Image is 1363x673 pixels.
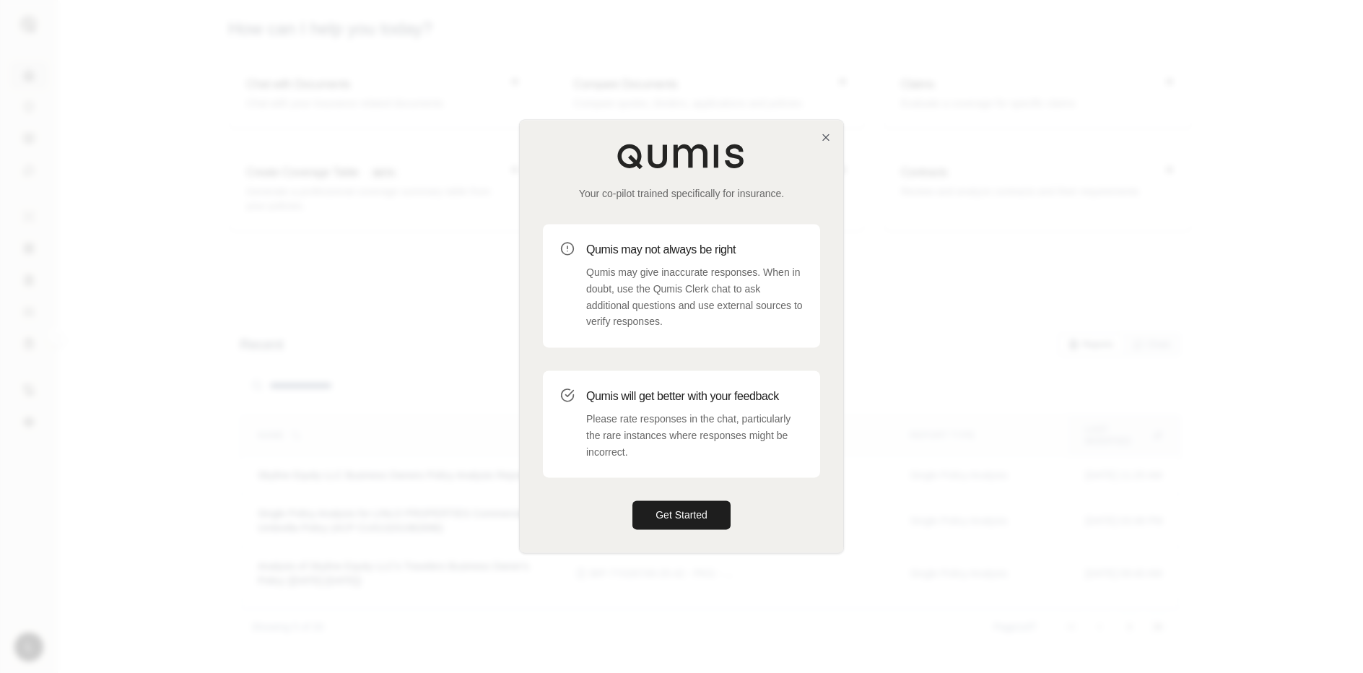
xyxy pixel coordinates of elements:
[617,143,746,169] img: Qumis Logo
[586,241,803,259] h3: Qumis may not always be right
[586,264,803,330] p: Qumis may give inaccurate responses. When in doubt, use the Qumis Clerk chat to ask additional qu...
[586,411,803,460] p: Please rate responses in the chat, particularly the rare instances where responses might be incor...
[543,186,820,201] p: Your co-pilot trained specifically for insurance.
[632,501,731,530] button: Get Started
[586,388,803,405] h3: Qumis will get better with your feedback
